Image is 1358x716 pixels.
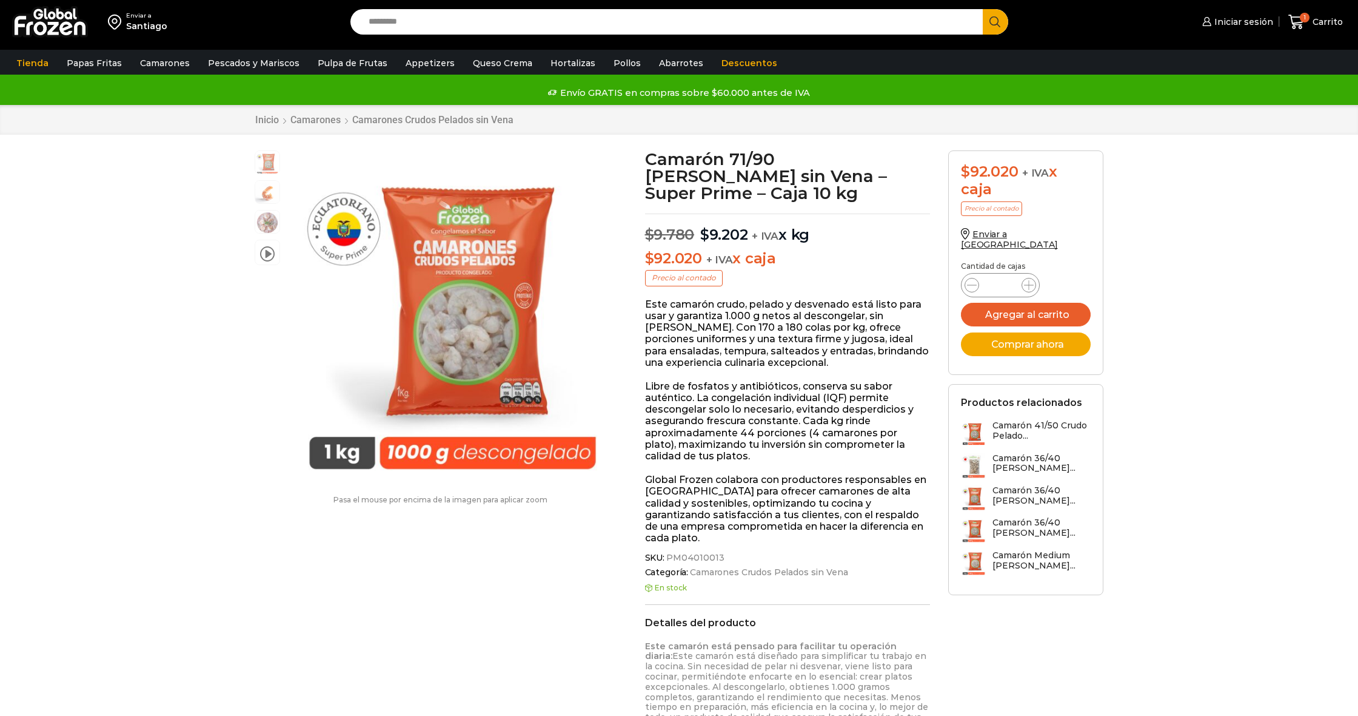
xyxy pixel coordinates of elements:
a: Iniciar sesión [1199,10,1273,34]
div: Enviar a [126,12,167,20]
bdi: 9.780 [645,226,695,243]
p: x kg [645,214,931,244]
h2: Productos relacionados [961,397,1082,408]
a: Hortalizas [544,52,601,75]
span: Carrito [1309,16,1343,28]
span: PM04010013 [664,553,724,563]
span: camaron-sin-cascara [255,181,279,205]
span: Iniciar sesión [1211,16,1273,28]
a: Camarón 36/40 [PERSON_NAME]... [961,453,1091,479]
a: Camarones Crudos Pelados sin Vena [688,567,848,578]
a: Pollos [607,52,647,75]
span: PM04010013 [255,151,279,175]
a: 1 Carrito [1285,8,1346,36]
a: Queso Crema [467,52,538,75]
p: Libre de fosfatos y antibióticos, conserva su sabor auténtico. La congelación individual (IQF) pe... [645,380,931,462]
a: Pescados y Mariscos [202,52,306,75]
a: Pulpa de Frutas [312,52,393,75]
a: Camarones [134,52,196,75]
strong: Este camarón está pensado para facilitar tu operación diaria: [645,641,897,662]
span: $ [961,163,970,180]
p: En stock [645,584,931,592]
a: Inicio [255,114,279,126]
a: Camarón Medium [PERSON_NAME]... [961,550,1091,576]
span: $ [645,226,654,243]
a: Enviar a [GEOGRAPHIC_DATA] [961,229,1058,250]
h2: Detalles del producto [645,617,931,629]
span: + IVA [1022,167,1049,179]
a: Papas Fritas [61,52,128,75]
p: Global Frozen colabora con productores responsables en [GEOGRAPHIC_DATA] para ofrecer camarones d... [645,474,931,544]
span: Categoría: [645,567,931,578]
span: $ [700,226,709,243]
img: address-field-icon.svg [108,12,126,32]
a: Descuentos [715,52,783,75]
span: camarones-2 [255,211,279,235]
span: $ [645,249,654,267]
h3: Camarón Medium [PERSON_NAME]... [992,550,1091,571]
a: Tienda [10,52,55,75]
a: Camarón 41/50 Crudo Pelado... [961,420,1091,447]
a: Camarones Crudos Pelados sin Vena [352,114,514,126]
p: Este camarón crudo, pelado y desvenado está listo para usar y garantiza 1.000 g netos al desconge... [645,299,931,368]
p: Cantidad de cajas [961,262,1091,271]
span: SKU: [645,553,931,563]
bdi: 9.202 [700,226,748,243]
h3: Camarón 36/40 [PERSON_NAME]... [992,518,1091,538]
a: Camarones [290,114,341,126]
span: + IVA [752,230,778,242]
a: Appetizers [400,52,461,75]
button: Search button [983,9,1008,35]
a: Camarón 36/40 [PERSON_NAME]... [961,518,1091,544]
button: Agregar al carrito [961,303,1091,326]
a: Camarón 36/40 [PERSON_NAME]... [961,485,1091,512]
span: + IVA [706,254,733,266]
span: 1 [1300,13,1309,22]
button: Comprar ahora [961,333,1091,356]
div: Santiago [126,20,167,32]
h1: Camarón 71/90 [PERSON_NAME] sin Vena – Super Prime – Caja 10 kg [645,150,931,201]
h3: Camarón 41/50 Crudo Pelado... [992,420,1091,441]
input: Product quantity [989,277,1012,294]
p: Precio al contado [645,270,723,286]
div: x caja [961,163,1091,198]
p: Pasa el mouse por encima de la imagen para aplicar zoom [255,496,627,504]
h3: Camarón 36/40 [PERSON_NAME]... [992,485,1091,506]
p: x caja [645,250,931,268]
nav: Breadcrumb [255,114,514,126]
p: Precio al contado [961,201,1022,216]
a: Abarrotes [653,52,709,75]
bdi: 92.020 [961,163,1018,180]
bdi: 92.020 [645,249,702,267]
h3: Camarón 36/40 [PERSON_NAME]... [992,453,1091,474]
